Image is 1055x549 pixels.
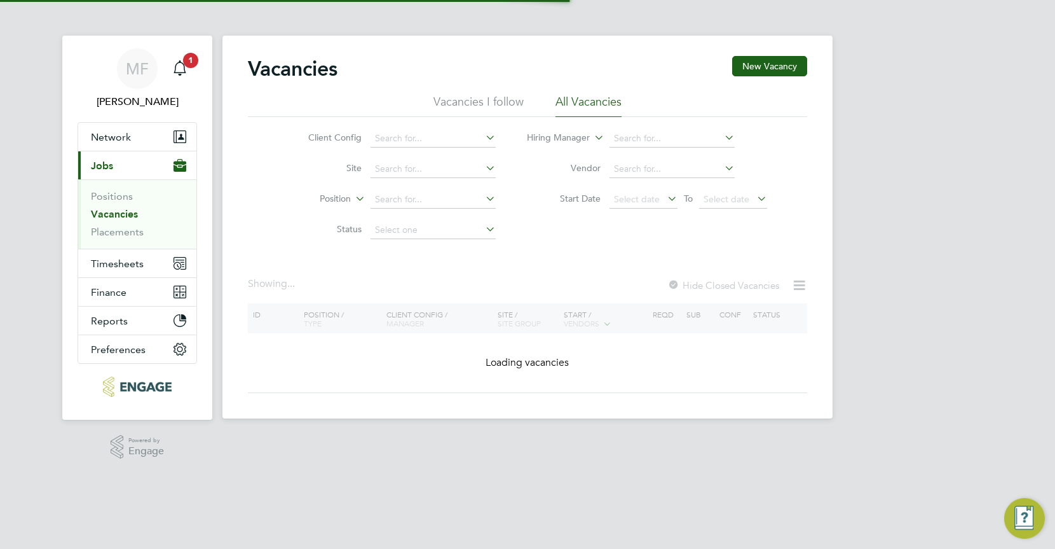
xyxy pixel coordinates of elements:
input: Search for... [609,130,735,148]
span: Finance [91,286,126,298]
button: Reports [78,307,196,335]
button: Network [78,123,196,151]
div: Jobs [78,179,196,249]
input: Search for... [609,160,735,178]
span: Timesheets [91,258,144,270]
input: Search for... [371,191,496,209]
span: MF [126,60,149,77]
li: All Vacancies [555,94,622,117]
label: Hide Closed Vacancies [667,279,779,291]
a: Powered byEngage [111,435,165,459]
button: Finance [78,278,196,306]
input: Search for... [371,160,496,178]
input: Search for... [371,130,496,148]
span: Mitch Fox [78,94,197,109]
span: Preferences [91,344,146,356]
a: Go to home page [78,377,197,397]
button: Timesheets [78,249,196,277]
span: Select date [614,193,660,205]
img: tr2rec-logo-retina.png [103,377,171,397]
span: Engage [128,446,164,457]
span: Reports [91,315,128,327]
li: Vacancies I follow [433,94,524,117]
button: Engage Resource Center [1004,498,1045,539]
span: Network [91,131,131,143]
button: Preferences [78,335,196,363]
label: Vendor [527,162,601,174]
a: MF[PERSON_NAME] [78,48,197,109]
button: New Vacancy [732,56,807,76]
div: Showing [248,277,297,291]
a: Vacancies [91,208,138,220]
label: Hiring Manager [517,132,590,144]
span: Select date [704,193,749,205]
label: Site [289,162,362,174]
span: 1 [183,53,198,68]
label: Position [278,193,351,205]
nav: Main navigation [62,36,212,420]
a: Placements [91,226,144,238]
span: Powered by [128,435,164,446]
span: ... [287,277,295,290]
label: Start Date [527,193,601,204]
span: To [680,190,697,207]
label: Client Config [289,132,362,143]
a: Positions [91,190,133,202]
button: Jobs [78,151,196,179]
span: Jobs [91,160,113,172]
input: Select one [371,221,496,239]
a: 1 [167,48,193,89]
h2: Vacancies [248,56,337,81]
label: Status [289,223,362,235]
